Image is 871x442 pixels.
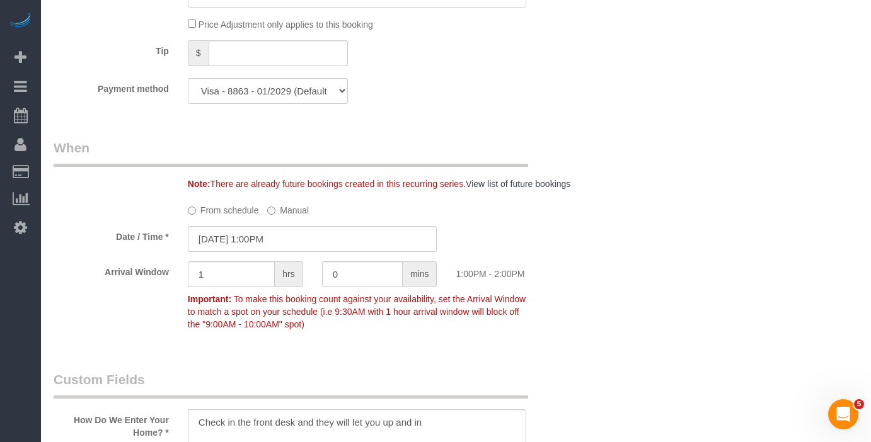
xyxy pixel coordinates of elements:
label: Date / Time * [44,226,178,243]
label: How Do We Enter Your Home? * [44,409,178,439]
span: $ [188,40,209,66]
img: Automaid Logo [8,13,33,30]
input: From schedule [188,207,196,215]
strong: Note: [188,179,211,189]
input: Manual [267,207,275,215]
span: 5 [854,399,864,409]
iframe: Intercom live chat [828,399,858,429]
span: Price Adjustment only applies to this booking [199,20,373,30]
div: 1:00PM - 2:00PM [446,261,580,280]
span: mins [403,261,437,287]
label: Payment method [44,78,178,95]
strong: Important: [188,294,231,304]
legend: Custom Fields [54,370,528,399]
input: MM/DD/YYYY HH:MM [188,226,437,252]
legend: When [54,139,528,167]
span: hrs [275,261,303,287]
div: There are already future bookings created in this recurring series. [178,178,580,190]
label: Tip [44,40,178,57]
a: View list of future bookings [466,179,570,189]
span: To make this booking count against your availability, set the Arrival Window to match a spot on y... [188,294,526,329]
label: From schedule [188,200,259,217]
label: Arrival Window [44,261,178,278]
label: Manual [267,200,309,217]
